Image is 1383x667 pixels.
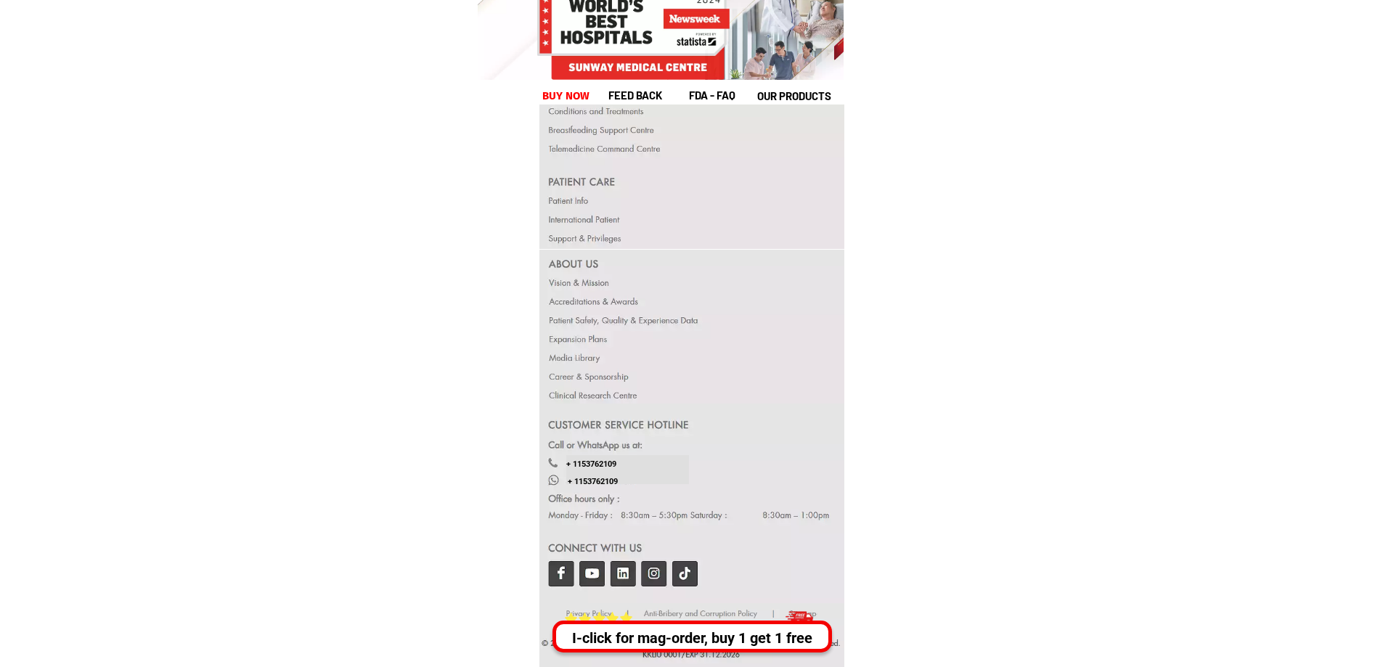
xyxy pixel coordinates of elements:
font: feed back [608,89,662,102]
font: + 1153762109 [568,477,618,486]
font: + 1153762109 [566,459,616,469]
font: Buy now [539,88,592,104]
font: I-click for mag-order, buy 1 get 1 free [572,629,812,646]
font: our products [757,89,831,102]
font: FDA - FAQ [689,89,735,102]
